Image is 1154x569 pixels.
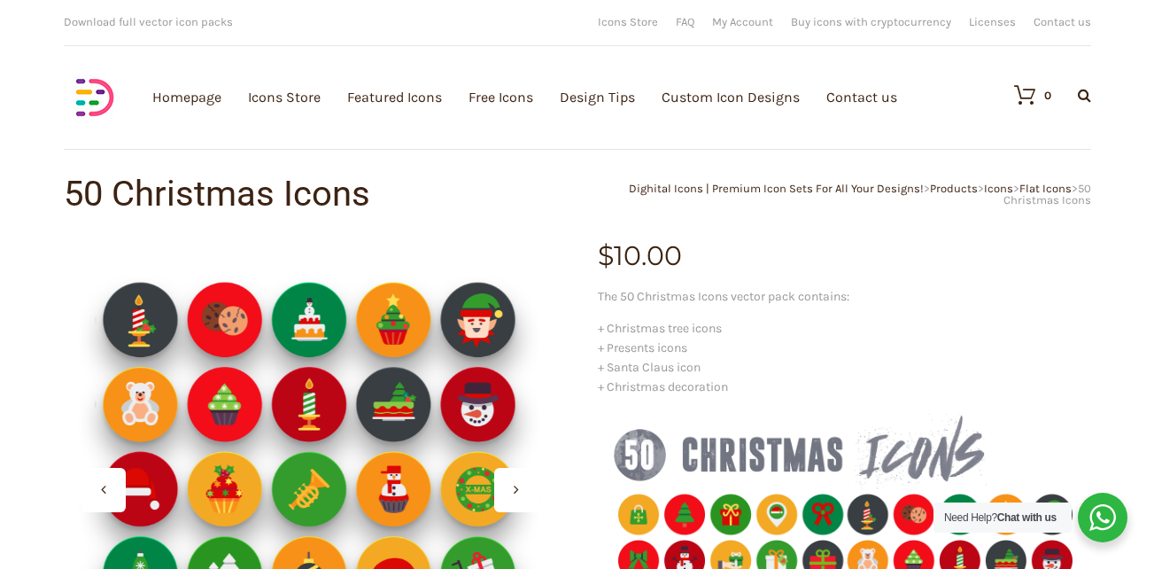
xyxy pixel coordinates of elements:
a: Icons [984,182,1013,195]
h1: 50 Christmas Icons [64,176,577,212]
a: Buy icons with cryptocurrency [791,16,951,27]
div: 0 [1044,90,1051,101]
a: 0 [996,84,1051,105]
a: Licenses [969,16,1016,27]
p: + Christmas tree icons + Presents icons + Santa Claus icon + Christmas decoration [598,319,1091,397]
div: > > > > [577,183,1091,206]
p: The 50 Christmas Icons vector pack contains: [598,287,1091,307]
a: FAQ [676,16,694,27]
a: Dighital Icons | Premium Icon Sets For All Your Designs! [629,182,924,195]
a: Products [930,182,978,195]
span: Download full vector icon packs [64,15,233,28]
a: Contact us [1034,16,1091,27]
a: My Account [712,16,773,27]
strong: Chat with us [997,511,1057,524]
span: 50 Christmas Icons [1003,182,1091,207]
bdi: 10.00 [598,239,682,272]
a: Icons Store [598,16,658,27]
span: Need Help? [944,511,1057,524]
a: Flat Icons [1019,182,1072,195]
span: $ [598,239,614,272]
